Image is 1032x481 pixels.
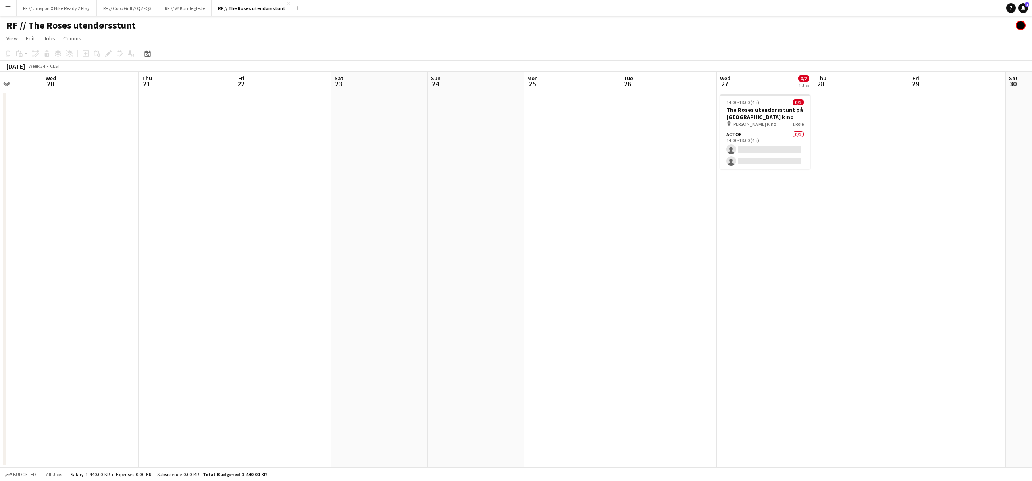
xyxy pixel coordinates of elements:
[60,33,85,44] a: Comms
[63,35,81,42] span: Comms
[158,0,212,16] button: RF // VY Kundeglede
[50,63,60,69] div: CEST
[1016,21,1026,30] app-user-avatar: Hin Shing Cheung
[1025,2,1029,7] span: 1
[23,33,38,44] a: Edit
[1018,3,1028,13] a: 1
[44,471,64,477] span: All jobs
[17,0,97,16] button: RF // Unisport X Nike Ready 2 Play
[4,470,37,479] button: Budgeted
[71,471,267,477] div: Salary 1 440.00 KR + Expenses 0.00 KR + Subsistence 0.00 KR =
[40,33,58,44] a: Jobs
[6,35,18,42] span: View
[6,62,25,70] div: [DATE]
[43,35,55,42] span: Jobs
[3,33,21,44] a: View
[27,63,47,69] span: Week 34
[212,0,292,16] button: RF // The Roses utendørsstunt
[97,0,158,16] button: RF // Coop Grill // Q2 -Q3
[13,472,36,477] span: Budgeted
[203,471,267,477] span: Total Budgeted 1 440.00 KR
[26,35,35,42] span: Edit
[6,19,136,31] h1: RF // The Roses utendørsstunt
